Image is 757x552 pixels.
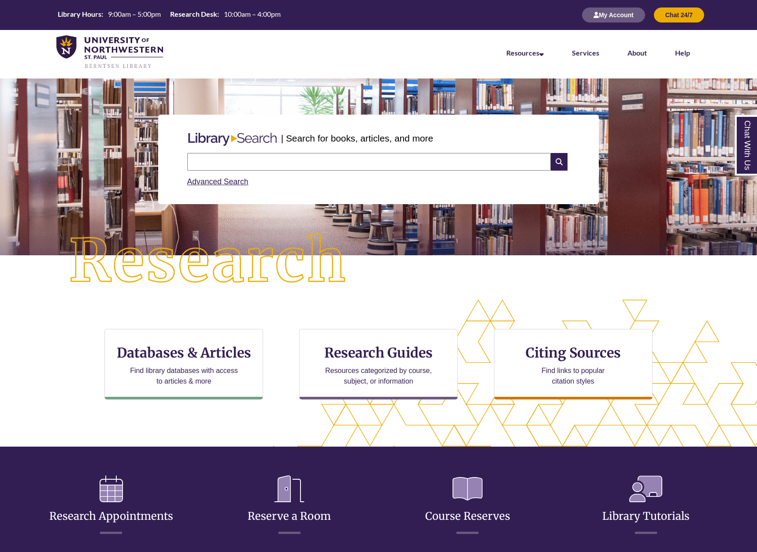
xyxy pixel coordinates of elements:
img: Libary Search [184,129,281,149]
table: Hours Today [54,9,284,20]
h3: Research Guides [307,344,450,361]
a: Resources [506,48,544,57]
p: Find links to popular citation styles [530,366,616,387]
a: Advanced Search [187,177,249,186]
a: Chat 24/7 [654,11,704,19]
span: 10:00am – 4:00pm [224,10,281,18]
button: Chat 24/7 [654,7,704,22]
a: Services [572,48,599,57]
a: Course Reserves [425,488,510,523]
a: Help [675,48,690,57]
img: UNWSP Library Logo [56,35,163,69]
img: Research [38,202,378,321]
a: About [627,48,647,57]
th: Library Hours: [54,9,104,19]
h3: Citing Sources [520,344,627,361]
a: Reserve a Room [248,488,331,523]
span: 9:00am – 5:00pm [108,10,161,18]
p: Find library databases with access to articles & more [126,366,241,387]
a: Citing Sources Find links to popular citation styles [494,329,653,399]
a: Research Guides Resources categorized by course, subject, or information [299,329,458,399]
a: Hours Today [54,9,284,21]
a: Library Tutorials [602,488,690,523]
th: Research Desk: [167,9,220,19]
p: Resources categorized by course, subject, or information [321,366,436,387]
a: Databases & Articles Find library databases with access to articles & more [104,329,263,399]
a: My Account [582,11,645,19]
button: My Account [582,7,645,22]
p: | Search for books, articles, and more [281,131,433,145]
a: Research Appointments [49,488,173,523]
i: Search [551,153,568,171]
h3: Databases & Articles [112,344,256,361]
